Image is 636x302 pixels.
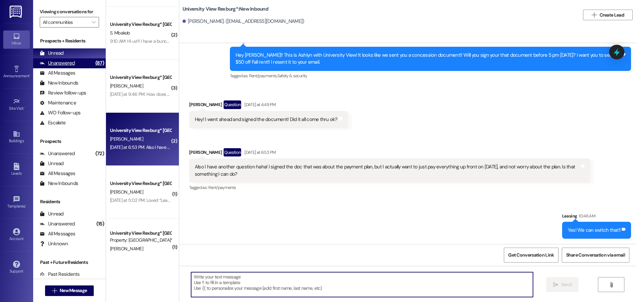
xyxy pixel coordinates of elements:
[243,149,276,156] div: [DATE] at 6:53 PM
[3,30,30,48] a: Inbox
[40,170,75,177] div: All Messages
[110,91,296,97] div: [DATE] at 9:46 PM: How does mail work? What would you put as your address once you move in?
[110,230,171,237] div: University View Rexburg* [GEOGRAPHIC_DATA]
[40,80,78,87] div: New Inbounds
[224,100,241,109] div: Question
[40,90,86,96] div: Review follow-ups
[26,203,26,208] span: •
[110,83,143,89] span: [PERSON_NAME]
[208,185,236,190] span: Rent/payments
[561,281,571,288] span: Send
[195,116,338,123] div: Hey! I went ahead and signed the document! Did it all come thru ok?
[230,71,631,81] div: Tagged as:
[508,252,554,259] span: Get Conversation Link
[3,128,30,146] a: Buildings
[110,180,171,187] div: University View Rexburg* [GEOGRAPHIC_DATA]
[24,105,25,110] span: •
[40,7,99,17] label: Viewing conversations for
[195,163,580,178] div: Also I have another question haha! I signed the doc that was about the payment plan, but I actual...
[183,6,268,13] b: University View Rexburg*: New Inbound
[189,100,348,111] div: [PERSON_NAME]
[40,60,75,67] div: Unanswered
[566,252,625,259] span: Share Conversation via email
[562,212,631,222] div: Leasing
[609,282,614,287] i: 
[249,73,277,79] span: Rent/payments ,
[592,12,597,18] i: 
[110,136,143,142] span: [PERSON_NAME]
[40,271,80,278] div: Past Residents
[277,73,307,79] span: Safety & security
[189,148,590,159] div: [PERSON_NAME]
[40,180,78,187] div: New Inbounds
[189,183,590,192] div: Tagged as:
[600,12,624,19] span: Create Lead
[40,119,66,126] div: Escalate
[33,138,106,145] div: Prospects
[110,189,143,195] span: [PERSON_NAME]
[43,17,88,28] input: All communities
[60,287,87,294] span: New Message
[546,277,578,292] button: Send
[40,99,76,106] div: Maintenance
[504,248,558,263] button: Get Conversation Link
[110,254,234,260] div: [DATE] at 4:55 PM: Okay awesome thank you! I'll sign it right now!
[110,38,427,44] div: 9:10 AM: Hi uv!!! I have a bunch of packages for college crap coming in the mail what would happe...
[52,288,57,293] i: 
[3,259,30,276] a: Support
[94,149,106,159] div: (72)
[3,161,30,179] a: Leads
[577,212,595,219] div: 10:46 AM
[110,30,130,36] span: S. Mbakob
[583,10,633,20] button: Create Lead
[110,237,171,244] div: Property: [GEOGRAPHIC_DATA]*
[95,219,106,229] div: (15)
[40,211,64,217] div: Unread
[40,220,75,227] div: Unanswered
[92,20,95,25] i: 
[33,198,106,205] div: Residents
[562,248,629,263] button: Share Conversation via email
[40,230,75,237] div: All Messages
[243,101,276,108] div: [DATE] at 4:49 PM
[110,74,171,81] div: University View Rexburg* [GEOGRAPHIC_DATA]
[45,285,94,296] button: New Message
[40,160,64,167] div: Unread
[110,144,537,150] div: [DATE] at 6:53 PM: Also I have another question haha! I signed the doc that was about the payment...
[40,50,64,57] div: Unread
[183,18,304,25] div: [PERSON_NAME]. ([EMAIL_ADDRESS][DOMAIN_NAME])
[3,194,30,211] a: Templates •
[568,227,620,234] div: Yes! We can switch that!!
[10,6,23,18] img: ResiDesk Logo
[3,226,30,244] a: Account
[553,282,558,287] i: 
[236,52,620,66] div: Hey [PERSON_NAME]!! This is Ashlyn with University View! It looks like we sent you a concession d...
[33,259,106,266] div: Past + Future Residents
[110,127,171,134] div: University View Rexburg* [GEOGRAPHIC_DATA]
[33,37,106,44] div: Prospects + Residents
[110,21,171,28] div: University View Rexburg* [GEOGRAPHIC_DATA]
[40,240,68,247] div: Unknown
[110,246,143,252] span: [PERSON_NAME]
[40,70,75,77] div: All Messages
[40,109,80,116] div: WO Follow-ups
[94,58,106,68] div: (87)
[224,148,241,156] div: Question
[3,96,30,114] a: Site Visit •
[40,150,75,157] div: Unanswered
